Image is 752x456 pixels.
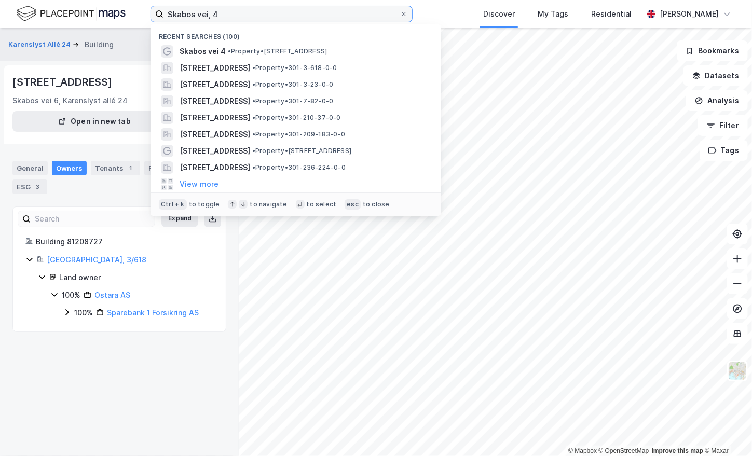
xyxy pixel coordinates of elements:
span: Property • 301-209-183-0-0 [252,130,345,139]
iframe: Chat Widget [700,406,752,456]
div: 1 [126,163,136,173]
span: [STREET_ADDRESS] [180,62,250,74]
img: logo.f888ab2527a4732fd821a326f86c7f29.svg [17,5,126,23]
span: • [252,97,255,105]
div: to select [307,200,337,209]
a: Ostara AS [94,291,130,299]
span: [STREET_ADDRESS] [180,112,250,124]
div: Chatt-widget [700,406,752,456]
div: 3 [33,182,43,192]
span: Property • 301-3-23-0-0 [252,80,333,89]
div: My Tags [538,8,568,20]
button: Karenslyst Allé 24 [8,39,73,50]
div: esc [345,199,361,210]
div: Building 81208727 [36,236,213,248]
span: [STREET_ADDRESS] [180,161,250,174]
span: [STREET_ADDRESS] [180,78,250,91]
span: • [252,130,255,138]
div: Building [85,38,114,51]
div: Discover [483,8,515,20]
div: 100% [74,307,93,319]
span: Property • 301-3-618-0-0 [252,64,337,72]
span: Property • [STREET_ADDRESS] [252,147,351,155]
input: Search by address, cadastre, landlords, tenants or people [163,6,400,22]
a: Improve this map [652,447,703,454]
span: • [252,64,255,72]
div: Owners [52,161,87,175]
span: • [252,80,255,88]
span: • [252,147,255,155]
a: OpenStreetMap [599,447,649,454]
span: [STREET_ADDRESS] [180,145,250,157]
span: • [252,163,255,171]
div: Recent searches (100) [151,24,441,43]
button: View more [180,178,218,190]
div: Floors and units [148,163,204,173]
div: to toggle [189,200,220,209]
div: to close [363,200,390,209]
button: Expand [161,211,198,227]
div: Ctrl + k [159,199,187,210]
div: Residential [591,8,632,20]
div: Land owner [59,271,213,284]
div: 100% [62,289,80,301]
span: Property • 301-7-82-0-0 [252,97,333,105]
span: Property • 301-210-37-0-0 [252,114,341,122]
a: Sparebank 1 Forsikring AS [107,308,199,317]
span: [STREET_ADDRESS] [180,128,250,141]
span: Property • 301-236-224-0-0 [252,163,346,172]
button: Filter [698,115,748,136]
div: to navigate [250,200,287,209]
a: Mapbox [568,447,597,454]
button: Open in new tab [12,111,176,132]
div: General [12,161,48,175]
span: Property • [STREET_ADDRESS] [228,47,327,56]
input: Search [31,211,155,227]
div: Skabos vei 6, Karenslyst allé 24 [12,94,128,107]
button: Tags [700,140,748,161]
img: Z [728,361,747,381]
button: Analysis [686,90,748,111]
span: • [228,47,231,55]
span: Skabos vei 4 [180,45,226,58]
button: Datasets [683,65,748,86]
div: [PERSON_NAME] [660,8,719,20]
a: [GEOGRAPHIC_DATA], 3/618 [47,255,146,264]
span: [STREET_ADDRESS] [180,95,250,107]
div: Tenants [91,161,140,175]
div: ESG [12,179,47,194]
span: • [252,114,255,121]
div: [STREET_ADDRESS] [12,74,114,90]
button: Bookmarks [677,40,748,61]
